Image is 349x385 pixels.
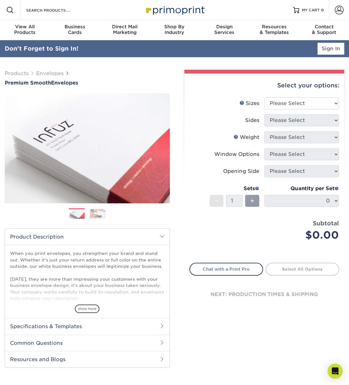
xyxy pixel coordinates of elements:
[214,151,259,158] div: Window Options
[5,335,170,351] h2: Common Questions
[149,24,199,35] div: Industry
[25,6,87,14] input: SEARCH PRODUCTS.....
[50,24,99,35] div: Cards
[250,196,254,206] span: +
[5,229,170,245] h2: Product Description
[299,24,349,30] span: Contact
[328,364,343,379] div: Open Intercom Messenger
[200,24,249,30] span: Design
[50,20,99,40] a: BusinessCards
[299,20,349,40] a: Contact& Support
[5,44,78,53] div: Don't Forget to Sign In!
[149,20,199,40] a: Shop ByIndustry
[189,74,340,97] div: Select your options:
[264,185,339,192] div: Quantity per Set
[200,20,249,40] a: DesignServices
[5,351,170,367] h2: Resources and Blogs
[223,168,259,175] div: Opening Side
[234,134,259,141] div: Weight
[321,8,324,12] span: 0
[100,20,149,40] a: Direct MailMarketing
[5,80,170,86] a: Premium SmoothEnvelopes
[249,20,299,40] a: Resources& Templates
[266,263,339,275] a: Select All Options
[100,24,149,30] span: Direct Mail
[5,91,170,206] img: Premium Smooth 01
[215,196,218,206] span: -
[299,24,349,35] div: & Support
[269,228,339,243] div: $0.00
[149,24,199,30] span: Shop By
[313,220,339,227] strong: Subtotal
[245,117,259,124] div: Sides
[50,24,99,30] span: Business
[5,80,170,86] h1: Envelopes
[249,24,299,30] span: Resources
[210,185,259,192] div: Sets
[239,100,259,107] div: Sizes
[69,209,85,220] img: Envelopes 01
[5,318,170,334] h2: Specifications & Templates
[189,263,263,275] a: Chat with a Print Pro
[90,209,106,218] img: Envelopes 02
[5,80,51,86] span: Premium Smooth
[100,24,149,35] div: Marketing
[189,276,340,313] div: next: production times & shipping
[75,305,99,313] span: show more
[249,24,299,35] div: & Templates
[36,70,64,76] a: Envelopes
[143,3,206,17] img: Primoprint
[318,43,344,55] a: Sign In
[5,70,29,76] a: Products
[200,24,249,35] div: Services
[302,8,320,13] span: MY CART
